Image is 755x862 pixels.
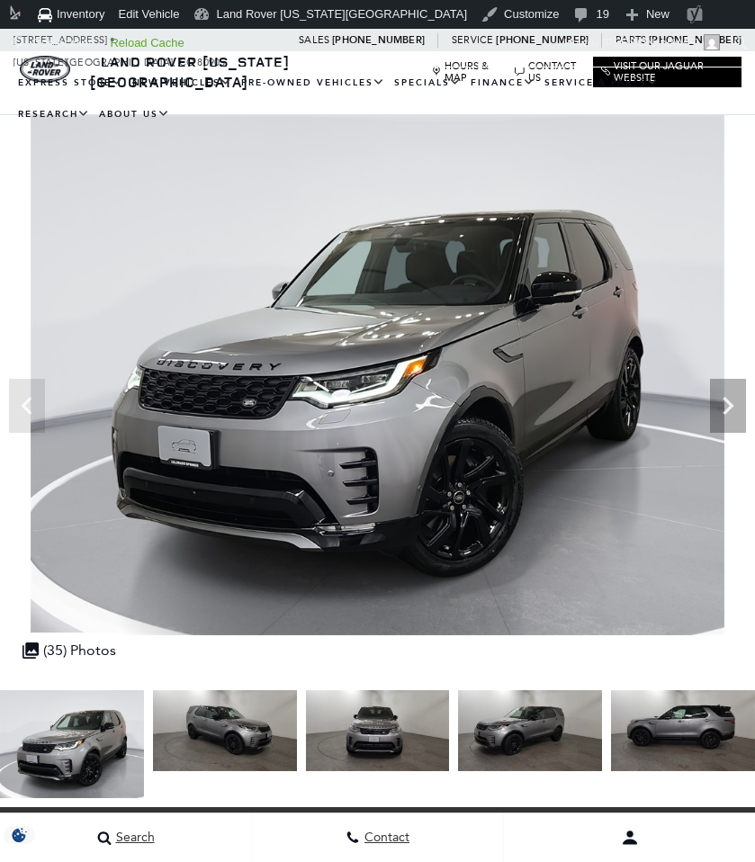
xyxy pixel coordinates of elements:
span: Geolocation [32,29,94,58]
strong: Reload Cache [110,36,184,49]
span: Contact [360,831,409,846]
button: Open user profile menu [504,815,755,860]
a: Contact Us [515,60,583,84]
img: New 2025 Eiger Grey LAND ROVER Dynamic SE image 2 [153,690,297,771]
a: EXPRESS STORE [13,67,128,99]
span: Search [112,831,155,846]
span: [PERSON_NAME] [602,36,698,49]
a: Pre-Owned Vehicles [237,67,390,99]
img: Land Rover [20,56,70,83]
img: New 2025 Eiger Grey LAND ROVER Dynamic SE image 3 [306,690,450,771]
a: About Us [94,99,175,130]
a: Service & Parts [540,67,663,99]
a: Research [13,99,94,130]
span: Sales [299,29,332,51]
nav: Main Navigation [13,67,742,130]
a: land-rover [20,56,70,83]
img: New 2025 Eiger Grey LAND ROVER Dynamic SE image 4 [458,690,602,771]
span: Service [452,29,496,51]
a: New Vehicles [128,67,237,99]
a: [PHONE_NUMBER] [332,33,425,47]
div: (35) Photos [13,633,125,668]
a: Hours & Map [432,60,507,84]
a: Specials [390,67,466,99]
a: Reload Cache [103,29,191,58]
a: [PHONE_NUMBER] [496,33,589,47]
div: Next [710,379,746,433]
a: Howdy,[PERSON_NAME] [558,29,727,58]
a: Finance [466,67,540,99]
a: Visit Our Jaguar Website [601,60,733,84]
img: New 2025 Eiger Grey LAND ROVER Dynamic SE image 5 [611,690,755,771]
